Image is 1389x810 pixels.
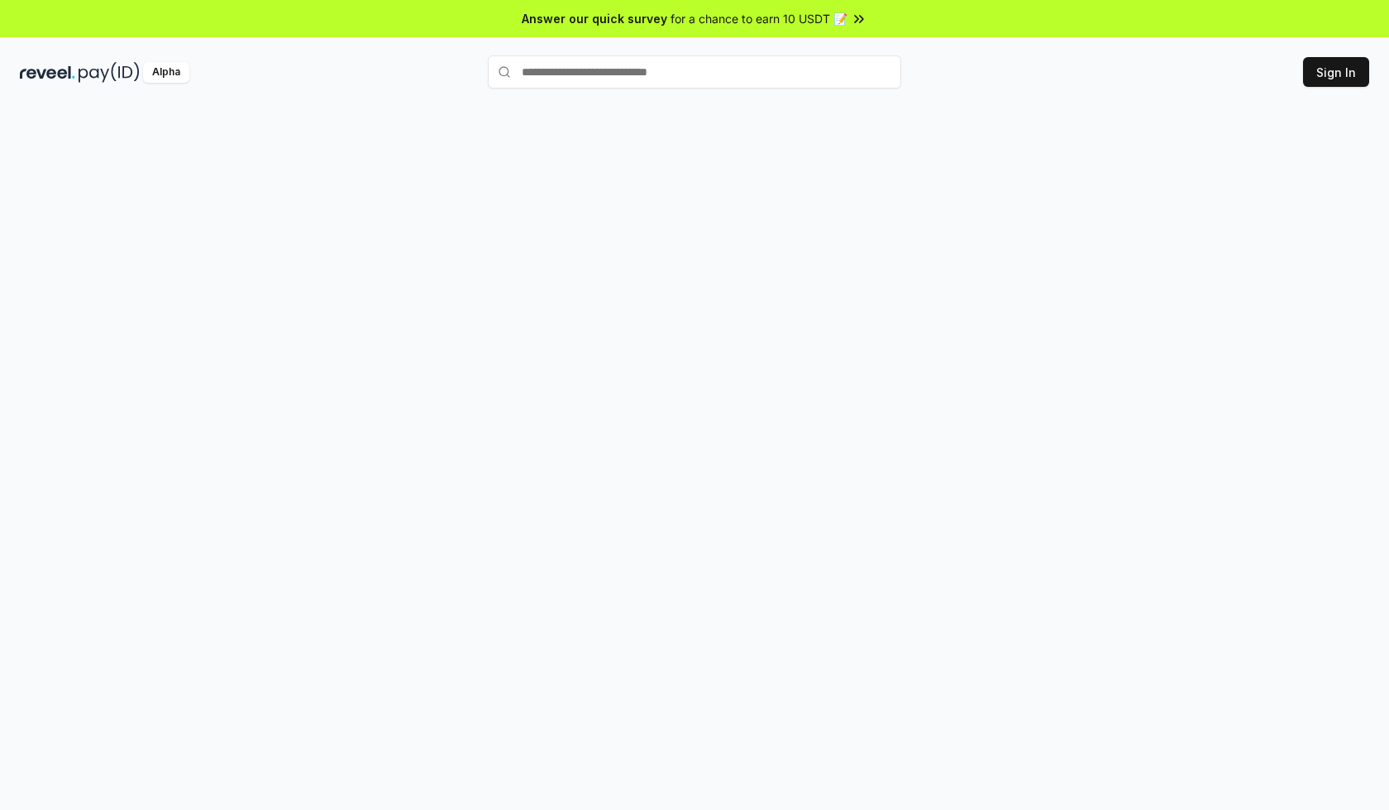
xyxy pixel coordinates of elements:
[1303,57,1369,87] button: Sign In
[20,62,75,83] img: reveel_dark
[671,10,847,27] span: for a chance to earn 10 USDT 📝
[79,62,140,83] img: pay_id
[143,62,189,83] div: Alpha
[522,10,667,27] span: Answer our quick survey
